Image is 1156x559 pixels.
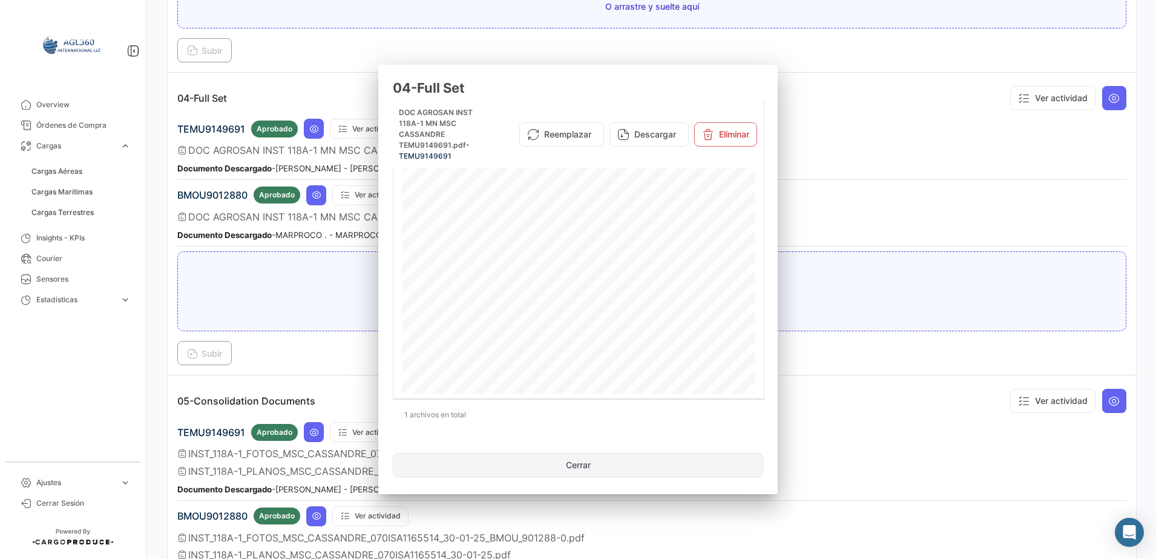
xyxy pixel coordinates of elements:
[188,448,580,460] span: INST_118A-1_FOTOS_MSC_CASSANDRE_070ISA1165514_30-01-25_TEMU_914969-1.pdf
[177,230,436,240] small: - MARPROCO . - MARPROCO [DATE] 05:49
[177,189,248,201] span: BMOU9012880
[177,164,272,173] b: Documento Descargado
[393,79,763,96] h3: 04-Full Set
[1010,389,1095,413] button: Ver actividad
[31,207,94,218] span: Cargas Terrestres
[36,477,115,488] span: Ajustes
[519,122,604,147] button: Reemplazar
[36,253,131,264] span: Courier
[1115,518,1144,547] div: Abrir Intercom Messenger
[36,120,131,131] span: Órdenes de Compra
[259,190,295,200] span: Aprobado
[332,506,409,526] button: Ver actividad
[188,144,510,156] span: DOC AGROSAN INST 118A-1 MN MSC CASSANDRE TEMU9149691.pdf
[257,124,292,134] span: Aprobado
[177,426,245,438] span: TEMU9149691
[120,141,131,151] span: expand_more
[393,453,763,477] button: Cerrar
[187,348,222,359] span: Subir
[694,122,757,147] button: Eliminar
[177,485,272,494] b: Documento Descargado
[177,230,272,240] b: Documento Descargado
[36,99,131,110] span: Overview
[31,166,82,177] span: Cargas Aéreas
[332,185,409,205] button: Ver actividad
[257,427,292,438] span: Aprobado
[1010,86,1095,110] button: Ver actividad
[36,294,115,305] span: Estadísticas
[177,510,248,522] span: BMOU9012880
[188,465,511,477] span: INST_118A-1_PLANOS_MSC_CASSANDRE_070ISA1165514_30-01-25.pdf
[609,122,689,147] button: Descargar
[36,233,131,243] span: Insights - KPIs
[259,511,295,521] span: Aprobado
[36,141,115,151] span: Cargas
[42,15,103,75] img: 64a6efb6-309f-488a-b1f1-3442125ebd42.png
[188,532,585,544] span: INST_118A-1_FOTOS_MSC_CASSANDRE_070ISA1165514_30-01-25_BMOU_901288-0.pdf
[36,498,131,509] span: Cerrar Sesión
[36,274,131,285] span: Sensores
[399,108,473,150] span: DOC AGROSAN INST 118A-1 MN MSC CASSANDRE TEMU9149691.pdf
[177,123,245,135] span: TEMU9149691
[187,45,222,56] span: Subir
[330,119,406,139] button: Ver actividad
[605,1,699,13] span: O arrastre y suelte aquí
[177,485,496,494] small: - [PERSON_NAME] - [PERSON_NAME] Export [DATE] 13:32
[393,400,763,430] div: 1 archivos en total
[177,164,496,173] small: - [PERSON_NAME] - [PERSON_NAME] Export [DATE] 17:33
[188,211,514,223] span: DOC AGROSAN INST 118A-1 MN MSC CASSANDRE BMOU9012880.pdf
[177,92,227,104] p: 04-Full Set
[120,477,131,488] span: expand_more
[120,294,131,305] span: expand_more
[177,395,315,407] p: 05-Consolidation Documents
[330,422,406,442] button: Ver actividad
[31,187,93,197] span: Cargas Marítimas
